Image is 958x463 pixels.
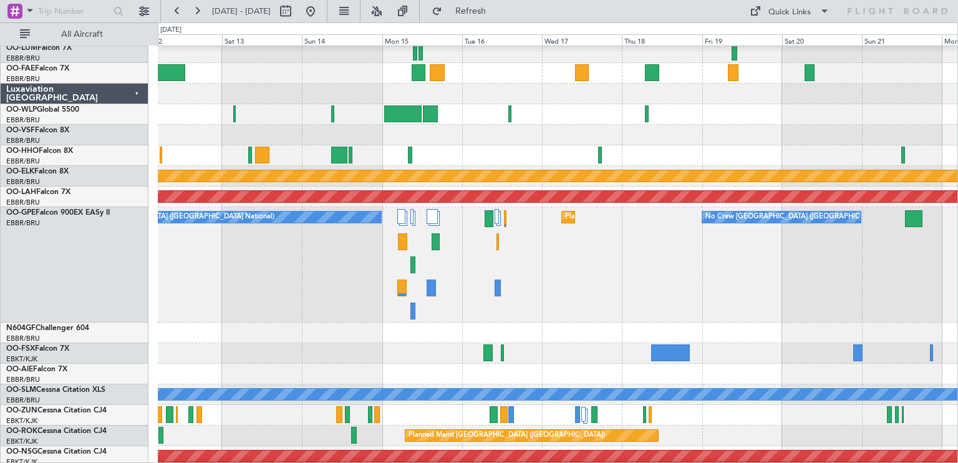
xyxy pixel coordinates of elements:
[6,157,40,166] a: EBBR/BRU
[743,1,836,21] button: Quick Links
[6,168,69,175] a: OO-ELKFalcon 8X
[6,74,40,84] a: EBBR/BRU
[6,366,33,373] span: OO-AIE
[6,366,67,373] a: OO-AIEFalcon 7X
[6,168,34,175] span: OO-ELK
[6,407,37,414] span: OO-ZUN
[160,25,181,36] div: [DATE]
[6,437,37,446] a: EBKT/KJK
[6,106,37,114] span: OO-WLP
[6,386,105,394] a: OO-SLMCessna Citation XLS
[6,65,35,72] span: OO-FAE
[6,147,39,155] span: OO-HHO
[6,427,37,435] span: OO-ROK
[445,7,497,16] span: Refresh
[462,34,542,46] div: Tue 16
[6,324,36,332] span: N604GF
[6,127,35,134] span: OO-VSF
[6,386,36,394] span: OO-SLM
[782,34,862,46] div: Sat 20
[6,136,40,145] a: EBBR/BRU
[6,448,107,456] a: OO-NSGCessna Citation CJ4
[6,127,69,134] a: OO-VSFFalcon 8X
[6,188,36,196] span: OO-LAH
[6,324,89,332] a: N604GFChallenger 604
[6,54,40,63] a: EBBR/BRU
[6,416,37,426] a: EBKT/KJK
[6,115,40,125] a: EBBR/BRU
[302,34,382,46] div: Sun 14
[6,44,37,52] span: OO-LUM
[212,6,271,17] span: [DATE] - [DATE]
[6,448,37,456] span: OO-NSG
[65,208,274,227] div: No Crew [GEOGRAPHIC_DATA] ([GEOGRAPHIC_DATA] National)
[38,2,110,21] input: Trip Number
[6,354,37,364] a: EBKT/KJK
[6,198,40,207] a: EBBR/BRU
[6,209,110,217] a: OO-GPEFalcon 900EX EASy II
[542,34,622,46] div: Wed 17
[565,208,791,227] div: Planned Maint [GEOGRAPHIC_DATA] ([GEOGRAPHIC_DATA] National)
[862,34,942,46] div: Sun 21
[6,147,73,155] a: OO-HHOFalcon 8X
[622,34,702,46] div: Thu 18
[6,345,69,353] a: OO-FSXFalcon 7X
[705,208,914,227] div: No Crew [GEOGRAPHIC_DATA] ([GEOGRAPHIC_DATA] National)
[6,44,72,52] a: OO-LUMFalcon 7X
[6,345,35,353] span: OO-FSX
[702,34,782,46] div: Fri 19
[768,6,811,19] div: Quick Links
[409,426,605,445] div: Planned Maint [GEOGRAPHIC_DATA] ([GEOGRAPHIC_DATA])
[6,375,40,384] a: EBBR/BRU
[222,34,302,46] div: Sat 13
[6,407,107,414] a: OO-ZUNCessna Citation CJ4
[32,30,132,39] span: All Aircraft
[6,218,40,228] a: EBBR/BRU
[6,65,69,72] a: OO-FAEFalcon 7X
[6,334,40,343] a: EBBR/BRU
[6,188,70,196] a: OO-LAHFalcon 7X
[382,34,462,46] div: Mon 15
[6,209,36,217] span: OO-GPE
[6,427,107,435] a: OO-ROKCessna Citation CJ4
[6,177,40,187] a: EBBR/BRU
[6,106,79,114] a: OO-WLPGlobal 5500
[14,24,135,44] button: All Aircraft
[426,1,501,21] button: Refresh
[6,396,40,405] a: EBBR/BRU
[142,34,222,46] div: Fri 12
